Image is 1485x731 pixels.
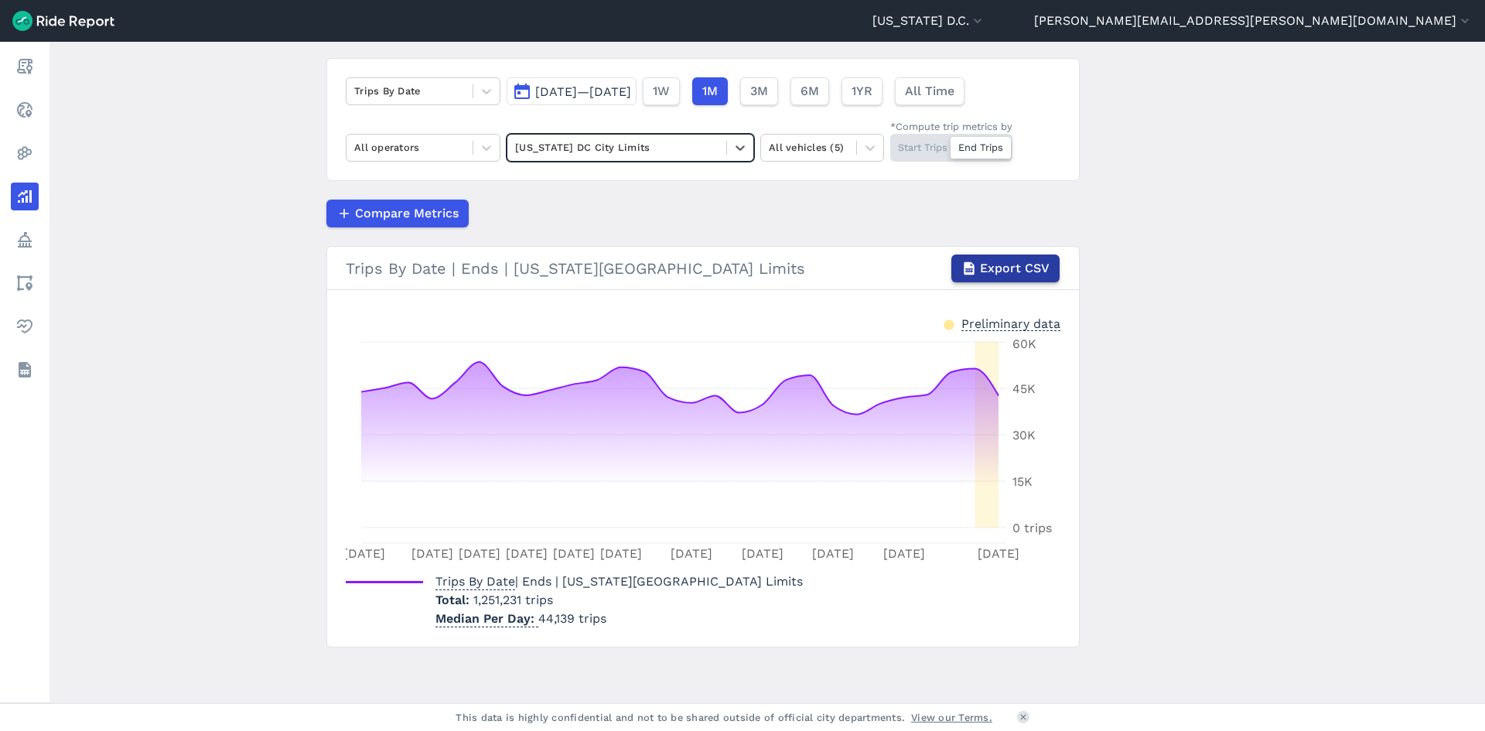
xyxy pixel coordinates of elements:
[11,96,39,124] a: Realtime
[905,82,954,101] span: All Time
[961,315,1060,331] div: Preliminary data
[11,313,39,340] a: Health
[980,259,1050,278] span: Export CSV
[355,204,459,223] span: Compare Metrics
[812,546,854,561] tspan: [DATE]
[1012,521,1052,535] tspan: 0 trips
[11,183,39,210] a: Analyze
[978,546,1019,561] tspan: [DATE]
[435,610,803,628] p: 44,139 trips
[535,84,631,99] span: [DATE]—[DATE]
[343,546,385,561] tspan: [DATE]
[643,77,680,105] button: 1W
[11,226,39,254] a: Policy
[1012,381,1036,396] tspan: 45K
[911,710,992,725] a: View our Terms.
[346,254,1060,282] div: Trips By Date | Ends | [US_STATE][GEOGRAPHIC_DATA] Limits
[841,77,882,105] button: 1YR
[790,77,829,105] button: 6M
[1012,428,1036,442] tspan: 30K
[600,546,642,561] tspan: [DATE]
[1012,474,1033,489] tspan: 15K
[435,593,473,607] span: Total
[1034,12,1473,30] button: [PERSON_NAME][EMAIL_ADDRESS][PERSON_NAME][DOMAIN_NAME]
[750,82,768,101] span: 3M
[852,82,872,101] span: 1YR
[1012,336,1036,351] tspan: 60K
[435,606,538,627] span: Median Per Day
[702,82,718,101] span: 1M
[11,269,39,297] a: Areas
[671,546,712,561] tspan: [DATE]
[507,77,637,105] button: [DATE]—[DATE]
[553,546,595,561] tspan: [DATE]
[12,11,114,31] img: Ride Report
[653,82,670,101] span: 1W
[740,77,778,105] button: 3M
[11,53,39,80] a: Report
[459,546,500,561] tspan: [DATE]
[435,574,803,589] span: | Ends | [US_STATE][GEOGRAPHIC_DATA] Limits
[473,593,553,607] span: 1,251,231 trips
[692,77,728,105] button: 1M
[506,546,548,561] tspan: [DATE]
[951,254,1060,282] button: Export CSV
[890,119,1012,134] div: *Compute trip metrics by
[411,546,453,561] tspan: [DATE]
[435,569,515,590] span: Trips By Date
[11,356,39,384] a: Datasets
[326,200,469,227] button: Compare Metrics
[11,139,39,167] a: Heatmaps
[883,546,925,561] tspan: [DATE]
[895,77,964,105] button: All Time
[742,546,783,561] tspan: [DATE]
[801,82,819,101] span: 6M
[872,12,985,30] button: [US_STATE] D.C.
